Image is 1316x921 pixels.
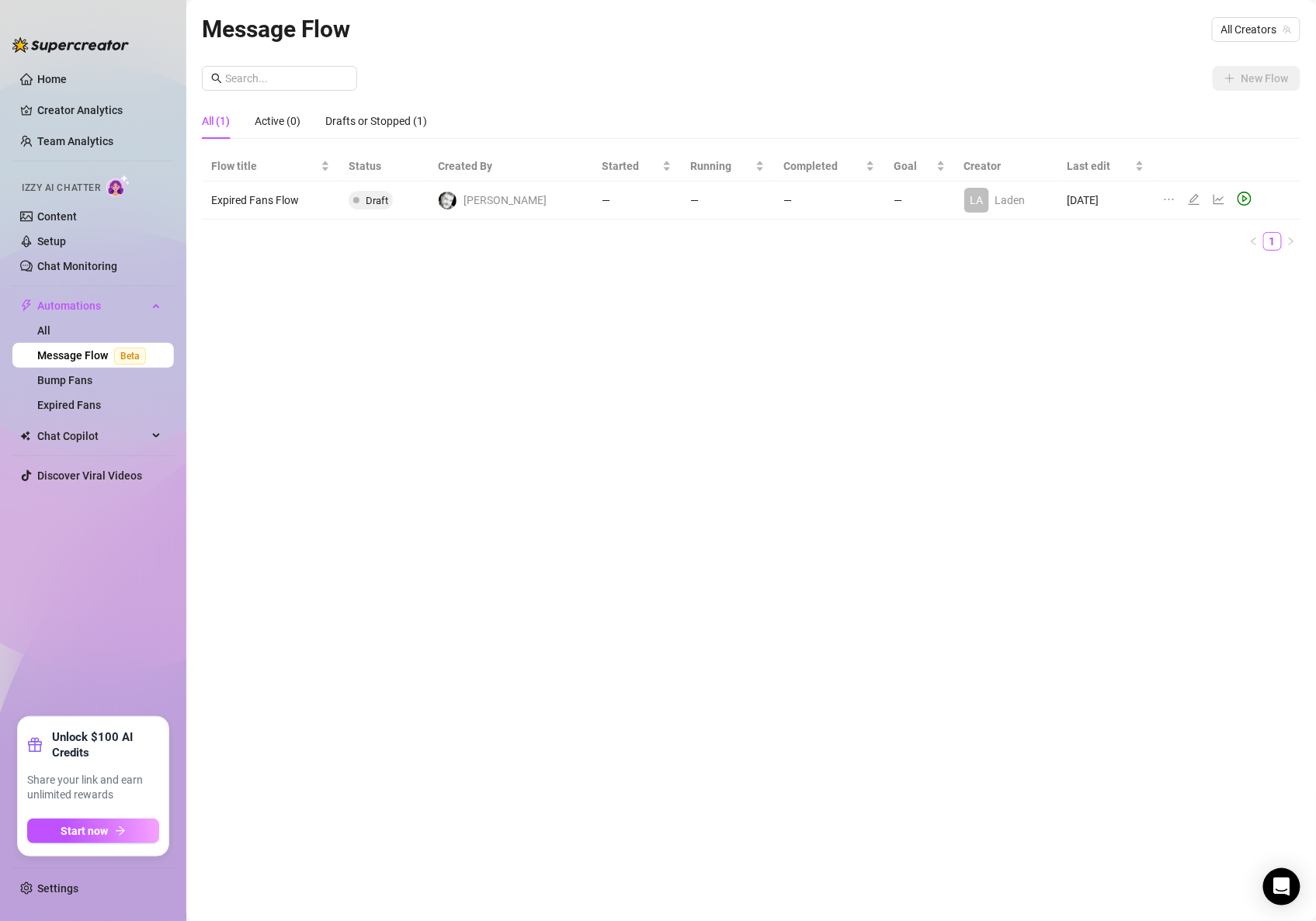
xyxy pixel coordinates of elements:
[37,424,148,448] span: Chat Copilot
[202,113,230,130] div: All (1)
[1264,233,1281,250] a: 1
[37,349,152,362] a: Message FlowBeta
[211,73,222,84] span: search
[681,182,774,220] td: —
[37,210,77,223] a: Content
[592,182,681,220] td: —
[1163,193,1175,206] span: ellipsis
[225,70,348,87] input: Search...
[884,151,954,182] th: Goal
[1245,232,1263,251] li: Previous Page
[1213,193,1225,206] span: line-chart
[325,113,427,130] div: Drafts or Stopped (1)
[255,113,300,130] div: Active (0)
[439,192,457,209] img: J Borst
[20,299,33,312] span: thunderbolt
[27,819,159,843] button: Start nowarrow-right
[1249,237,1259,246] span: left
[1245,232,1263,251] button: left
[37,260,117,272] a: Chat Monitoring
[37,135,113,147] a: Team Analytics
[37,399,101,411] a: Expired Fans
[37,98,161,123] a: Creator Analytics
[20,431,30,441] img: Chat Copilot
[37,324,50,337] a: All
[37,882,78,895] a: Settings
[894,158,932,175] span: Goal
[774,182,884,220] td: —
[1283,25,1292,34] span: team
[1221,18,1291,41] span: All Creators
[61,825,109,837] span: Start now
[592,151,681,182] th: Started
[1238,192,1252,206] span: play-circle
[115,826,126,836] span: arrow-right
[37,469,142,482] a: Discover Viral Videos
[27,737,43,753] span: gift
[106,175,130,197] img: AI Chatter
[1188,193,1200,206] span: edit
[602,158,659,175] span: Started
[1068,158,1133,175] span: Last edit
[995,194,1026,206] span: Laden
[366,195,388,206] span: Draft
[211,158,318,175] span: Flow title
[783,158,863,175] span: Completed
[690,158,752,175] span: Running
[1263,232,1282,251] li: 1
[970,192,983,209] span: LA
[1282,232,1300,251] li: Next Page
[1282,232,1300,251] button: right
[884,182,954,220] td: —
[12,37,129,53] img: logo-BBDzfeDw.svg
[1058,182,1155,220] td: [DATE]
[22,181,100,196] span: Izzy AI Chatter
[1213,66,1300,91] button: New Flow
[955,151,1058,182] th: Creator
[37,235,66,248] a: Setup
[1263,868,1300,905] div: Open Intercom Messenger
[429,151,593,182] th: Created By
[681,151,774,182] th: Running
[37,293,148,318] span: Automations
[52,729,159,760] strong: Unlock $100 AI Credits
[464,192,547,209] span: [PERSON_NAME]
[37,374,92,386] a: Bump Fans
[37,73,67,85] a: Home
[1058,151,1155,182] th: Last edit
[202,11,350,47] article: Message Flow
[1286,237,1296,246] span: right
[27,773,159,803] span: Share your link and earn unlimited rewards
[202,182,339,220] td: Expired Fans Flow
[339,151,429,182] th: Status
[202,151,339,182] th: Flow title
[774,151,884,182] th: Completed
[114,348,146,365] span: Beta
